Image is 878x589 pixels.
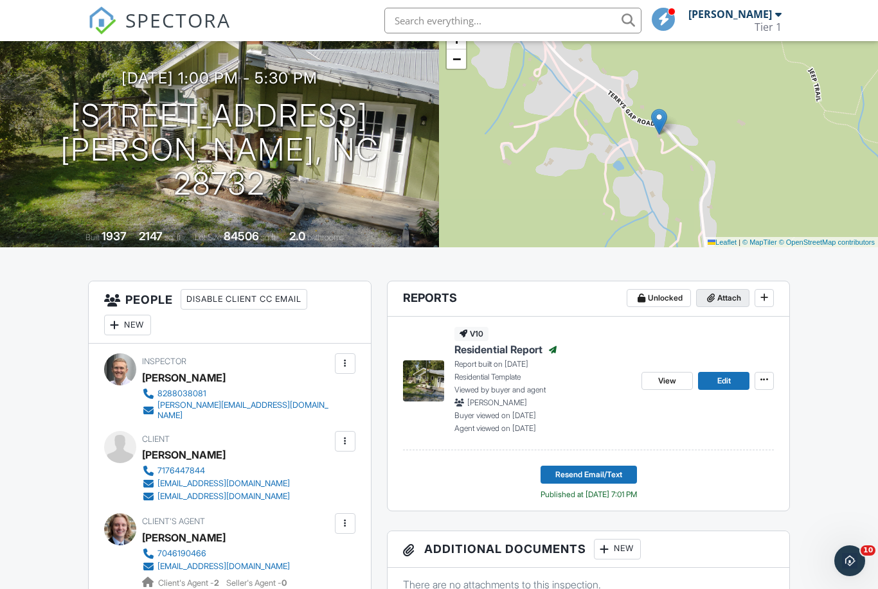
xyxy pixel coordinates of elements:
[447,49,466,69] a: Zoom out
[102,229,127,243] div: 1937
[158,578,221,588] span: Client's Agent -
[142,356,186,366] span: Inspector
[21,99,418,200] h1: [STREET_ADDRESS] [PERSON_NAME], NC 28732
[165,233,183,242] span: sq. ft.
[142,400,332,421] a: [PERSON_NAME][EMAIL_ADDRESS][DOMAIN_NAME]
[388,531,789,568] h3: Additional Documents
[142,387,332,400] a: 8288038081
[142,490,290,503] a: [EMAIL_ADDRESS][DOMAIN_NAME]
[157,491,290,502] div: [EMAIL_ADDRESS][DOMAIN_NAME]
[142,368,226,387] div: [PERSON_NAME]
[142,528,226,547] a: [PERSON_NAME]
[125,6,231,33] span: SPECTORA
[282,578,287,588] strong: 0
[142,547,290,560] a: 7046190466
[708,238,737,246] a: Leaflet
[89,281,371,344] h3: People
[739,238,740,246] span: |
[157,549,206,559] div: 7046190466
[139,229,163,243] div: 2147
[594,539,641,559] div: New
[142,477,290,490] a: [EMAIL_ADDRESS][DOMAIN_NAME]
[755,21,782,33] div: Tier 1
[142,560,290,573] a: [EMAIL_ADDRESS][DOMAIN_NAME]
[742,238,777,246] a: © MapTiler
[688,8,772,21] div: [PERSON_NAME]
[142,434,170,444] span: Client
[226,578,287,588] span: Seller's Agent -
[157,561,290,572] div: [EMAIL_ADDRESS][DOMAIN_NAME]
[157,466,205,476] div: 7176447844
[195,233,222,242] span: Lot Size
[88,6,116,35] img: The Best Home Inspection Software - Spectora
[651,109,667,135] img: Marker
[157,479,290,489] div: [EMAIL_ADDRESS][DOMAIN_NAME]
[289,229,305,243] div: 2.0
[384,8,641,33] input: Search everything...
[121,69,318,87] h3: [DATE] 1:00 pm - 5:30 pm
[452,51,461,67] span: −
[224,229,259,243] div: 84506
[307,233,344,242] span: bathrooms
[142,445,226,464] div: [PERSON_NAME]
[779,238,875,246] a: © OpenStreetMap contributors
[85,233,100,242] span: Built
[834,545,865,576] iframe: Intercom live chat
[861,545,875,556] span: 10
[214,578,219,588] strong: 2
[104,315,151,335] div: New
[157,400,332,421] div: [PERSON_NAME][EMAIL_ADDRESS][DOMAIN_NAME]
[88,17,231,44] a: SPECTORA
[142,516,205,526] span: Client's Agent
[181,289,307,310] div: Disable Client CC Email
[142,464,290,477] a: 7176447844
[157,389,206,399] div: 8288038081
[261,233,277,242] span: sq.ft.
